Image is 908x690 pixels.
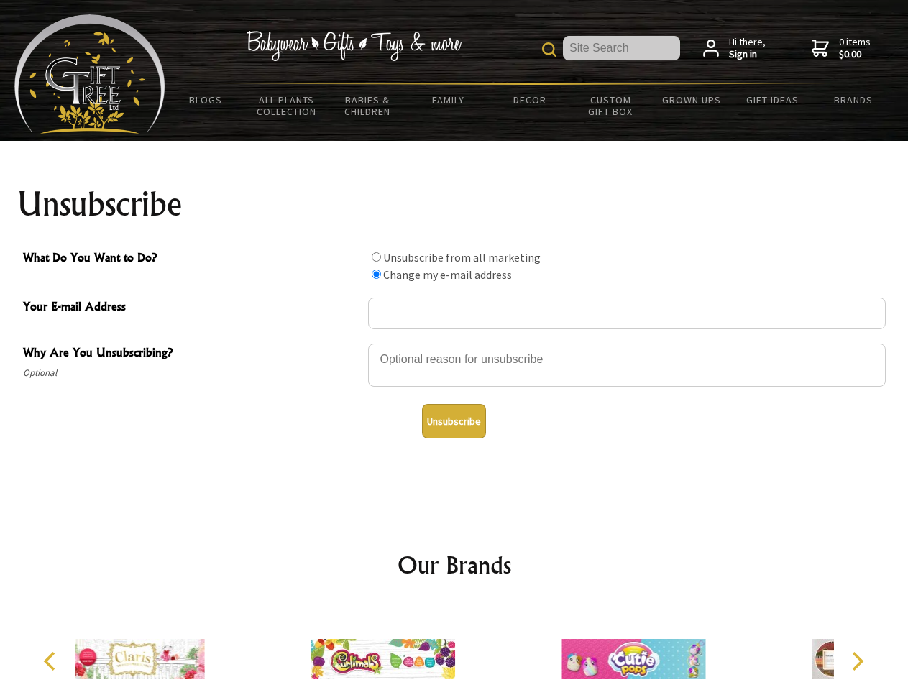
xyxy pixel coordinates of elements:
a: Decor [489,85,570,115]
strong: Sign in [729,48,766,61]
button: Next [841,645,873,677]
label: Change my e-mail address [383,267,512,282]
span: Optional [23,364,361,382]
span: Hi there, [729,36,766,61]
h2: Our Brands [29,548,880,582]
span: What Do You Want to Do? [23,249,361,270]
a: Family [408,85,490,115]
span: Why Are You Unsubscribing? [23,344,361,364]
label: Unsubscribe from all marketing [383,250,541,264]
input: Your E-mail Address [368,298,886,329]
span: 0 items [839,35,871,61]
input: What Do You Want to Do? [372,252,381,262]
a: Grown Ups [651,85,732,115]
input: What Do You Want to Do? [372,270,381,279]
input: Site Search [563,36,680,60]
a: 0 items$0.00 [812,36,871,61]
a: BLOGS [165,85,247,115]
strong: $0.00 [839,48,871,61]
button: Unsubscribe [422,404,486,438]
a: All Plants Collection [247,85,328,126]
span: Your E-mail Address [23,298,361,318]
img: Babyware - Gifts - Toys and more... [14,14,165,134]
a: Brands [813,85,894,115]
a: Babies & Children [327,85,408,126]
a: Custom Gift Box [570,85,651,126]
button: Previous [36,645,68,677]
img: product search [542,42,556,57]
a: Gift Ideas [732,85,813,115]
textarea: Why Are You Unsubscribing? [368,344,886,387]
h1: Unsubscribe [17,187,891,221]
a: Hi there,Sign in [703,36,766,61]
img: Babywear - Gifts - Toys & more [246,31,462,61]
